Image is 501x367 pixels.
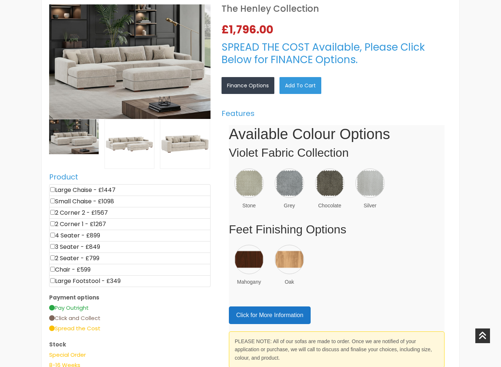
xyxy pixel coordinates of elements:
[222,4,452,13] h1: The Henley Collection
[49,275,211,287] li: Large Footstool - £349
[49,218,211,230] li: 2 Corner 1 - £1267
[49,294,99,301] b: Payment options
[229,125,445,143] h1: Available Colour Options
[355,201,385,210] span: Silver
[222,41,452,66] h3: SPREAD THE COST Available, Please Click Below for FINANCE Options.
[222,77,274,94] a: Finance Options
[49,230,211,241] li: 4 Seater - £899
[49,207,211,219] li: 2 Corner 2 - £1567
[49,172,211,181] h5: Product
[234,168,264,198] img: Stone
[222,24,276,35] span: £1,796.00
[234,278,264,286] span: Mahogany
[275,201,304,210] span: Grey
[275,245,304,274] img: Oak
[315,201,344,210] span: Chocolate
[229,222,445,236] h2: Feet Finishing Options
[229,306,311,324] a: Click for More Information
[275,168,304,198] img: Grey
[49,341,66,348] b: Stock
[234,201,264,210] span: Stone
[49,264,211,276] li: Chair - £599
[49,196,211,207] li: Small Chaise - £1098
[49,304,89,312] span: Pay Outright
[222,109,452,118] h5: Features
[49,241,211,253] li: 3 Seater - £849
[49,324,100,332] span: Spread the Cost
[229,146,445,160] h2: Violet Fabric Collection
[49,252,211,264] li: 2 Seater - £799
[279,77,321,94] a: Add to Cart
[355,168,385,198] img: Silver
[315,168,344,198] img: Chocolate
[49,314,100,322] span: Click and Collect
[49,184,211,196] li: Large Chaise - £1447
[275,278,304,286] span: Oak
[234,245,264,274] img: Mahogany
